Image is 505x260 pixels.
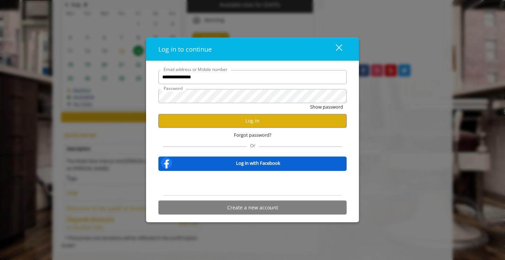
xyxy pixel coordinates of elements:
b: Log in with Facebook [236,160,280,167]
label: Password [160,85,186,91]
span: Or [247,142,259,149]
img: facebook-logo [159,156,173,170]
iframe: Sign in with Google Button [214,176,291,191]
button: Log in [158,114,347,128]
span: Log in to continue [158,45,212,53]
label: Email address or Mobile number [160,66,231,72]
div: close dialog [328,44,342,54]
button: Create a new account [158,201,347,214]
span: Forgot password? [234,131,271,138]
button: close dialog [323,42,347,56]
input: Email address or Mobile number [158,70,347,84]
button: Show password [310,103,343,110]
input: Password [158,89,347,103]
